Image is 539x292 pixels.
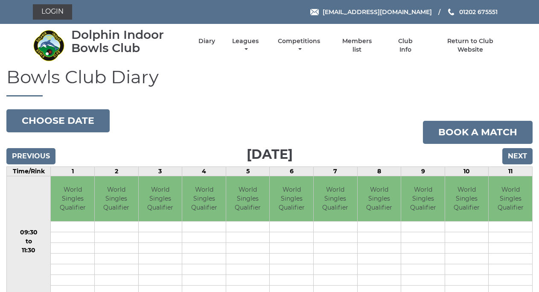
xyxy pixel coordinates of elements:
[182,167,226,176] td: 4
[6,109,110,132] button: Choose date
[226,176,270,221] td: World Singles Qualifier
[6,67,533,96] h1: Bowls Club Diary
[139,176,182,221] td: World Singles Qualifier
[401,167,445,176] td: 9
[95,167,139,176] td: 2
[51,167,95,176] td: 1
[434,37,506,54] a: Return to Club Website
[270,176,313,221] td: World Singles Qualifier
[33,4,72,20] a: Login
[182,176,226,221] td: World Singles Qualifier
[198,37,215,45] a: Diary
[392,37,420,54] a: Club Info
[314,167,358,176] td: 7
[71,28,184,55] div: Dolphin Indoor Bowls Club
[489,167,533,176] td: 11
[7,167,51,176] td: Time/Rink
[445,167,489,176] td: 10
[138,167,182,176] td: 3
[95,176,138,221] td: World Singles Qualifier
[423,121,533,144] a: Book a match
[358,176,401,221] td: World Singles Qualifier
[401,176,445,221] td: World Singles Qualifier
[445,176,489,221] td: World Singles Qualifier
[337,37,376,54] a: Members list
[226,167,270,176] td: 5
[51,176,94,221] td: World Singles Qualifier
[502,148,533,164] input: Next
[310,9,319,15] img: Email
[6,148,55,164] input: Previous
[323,8,432,16] span: [EMAIL_ADDRESS][DOMAIN_NAME]
[33,29,65,61] img: Dolphin Indoor Bowls Club
[447,7,498,17] a: Phone us 01202 675551
[448,9,454,15] img: Phone us
[357,167,401,176] td: 8
[270,167,314,176] td: 6
[314,176,357,221] td: World Singles Qualifier
[276,37,323,54] a: Competitions
[230,37,261,54] a: Leagues
[459,8,498,16] span: 01202 675551
[310,7,432,17] a: Email [EMAIL_ADDRESS][DOMAIN_NAME]
[489,176,532,221] td: World Singles Qualifier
